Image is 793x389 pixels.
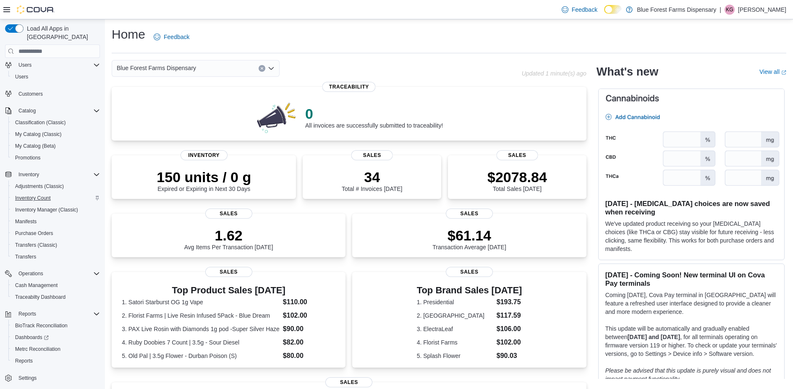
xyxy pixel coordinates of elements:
[446,209,493,219] span: Sales
[15,253,36,260] span: Transfers
[2,169,103,180] button: Inventory
[12,252,39,262] a: Transfers
[12,280,100,290] span: Cash Management
[12,129,65,139] a: My Catalog (Classic)
[637,5,716,15] p: Blue Forest Farms Dispensary
[12,205,100,215] span: Inventory Manager (Classic)
[12,228,57,238] a: Purchase Orders
[12,141,100,151] span: My Catalog (Beta)
[497,351,522,361] dd: $90.03
[738,5,786,15] p: [PERSON_NAME]
[2,105,103,117] button: Catalog
[12,292,69,302] a: Traceabilty Dashboard
[18,270,43,277] span: Operations
[15,131,62,138] span: My Catalog (Classic)
[487,169,547,192] div: Total Sales [DATE]
[8,320,103,332] button: BioTrack Reconciliation
[12,292,100,302] span: Traceabilty Dashboard
[15,60,100,70] span: Users
[2,59,103,71] button: Users
[12,153,44,163] a: Promotions
[150,29,193,45] a: Feedback
[112,26,145,43] h1: Home
[15,183,64,190] span: Adjustments (Classic)
[417,352,493,360] dt: 5. Splash Flower
[15,170,42,180] button: Inventory
[12,129,100,139] span: My Catalog (Classic)
[8,332,103,343] a: Dashboards
[8,204,103,216] button: Inventory Manager (Classic)
[122,338,280,347] dt: 4. Ruby Doobies 7 Count | 3.5g - Sour Diesel
[8,128,103,140] button: My Catalog (Classic)
[417,298,493,306] dt: 1. Presidential
[18,311,36,317] span: Reports
[15,309,39,319] button: Reports
[8,291,103,303] button: Traceabilty Dashboard
[351,150,393,160] span: Sales
[12,252,100,262] span: Transfers
[12,344,100,354] span: Metrc Reconciliation
[15,294,65,300] span: Traceabilty Dashboard
[325,377,372,387] span: Sales
[15,143,56,149] span: My Catalog (Beta)
[417,285,522,295] h3: Top Brand Sales [DATE]
[12,117,69,128] a: Classification (Classic)
[15,154,41,161] span: Promotions
[12,181,67,191] a: Adjustments (Classic)
[8,227,103,239] button: Purchase Orders
[597,65,658,78] h2: What's new
[15,73,28,80] span: Users
[605,219,777,253] p: We've updated product receiving so your [MEDICAL_DATA] choices (like THCa or CBG) stay visible fo...
[8,117,103,128] button: Classification (Classic)
[12,321,71,331] a: BioTrack Reconciliation
[15,282,58,289] span: Cash Management
[417,325,493,333] dt: 3. ElectraLeaf
[15,230,53,237] span: Purchase Orders
[15,358,33,364] span: Reports
[522,70,586,77] p: Updated 1 minute(s) ago
[417,338,493,347] dt: 4. Florist Farms
[322,82,376,92] span: Traceability
[18,375,37,381] span: Settings
[205,267,252,277] span: Sales
[12,193,100,203] span: Inventory Count
[157,169,251,185] p: 150 units / 0 g
[12,205,81,215] a: Inventory Manager (Classic)
[12,280,61,290] a: Cash Management
[268,65,275,72] button: Open list of options
[605,271,777,287] h3: [DATE] - Coming Soon! New terminal UI on Cova Pay terminals
[8,180,103,192] button: Adjustments (Classic)
[628,334,680,340] strong: [DATE] and [DATE]
[12,153,100,163] span: Promotions
[604,5,622,14] input: Dark Mode
[725,5,735,15] div: Kevin Gonzalez
[18,107,36,114] span: Catalog
[283,311,335,321] dd: $102.00
[8,140,103,152] button: My Catalog (Beta)
[18,91,43,97] span: Customers
[184,227,273,251] div: Avg Items Per Transaction [DATE]
[497,324,522,334] dd: $106.00
[8,71,103,83] button: Users
[759,68,786,75] a: View allExternal link
[497,297,522,307] dd: $193.75
[181,150,228,160] span: Inventory
[12,240,100,250] span: Transfers (Classic)
[12,72,100,82] span: Users
[15,309,100,319] span: Reports
[12,181,100,191] span: Adjustments (Classic)
[18,62,31,68] span: Users
[720,5,721,15] p: |
[15,206,78,213] span: Inventory Manager (Classic)
[12,72,31,82] a: Users
[15,346,60,352] span: Metrc Reconciliation
[487,169,547,185] p: $2078.84
[15,334,49,341] span: Dashboards
[417,311,493,320] dt: 2. [GEOGRAPHIC_DATA]
[15,89,46,99] a: Customers
[12,141,59,151] a: My Catalog (Beta)
[605,324,777,358] p: This update will be automatically and gradually enabled between , for all terminals operating on ...
[497,337,522,347] dd: $102.00
[117,63,196,73] span: Blue Forest Farms Dispensary
[8,251,103,263] button: Transfers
